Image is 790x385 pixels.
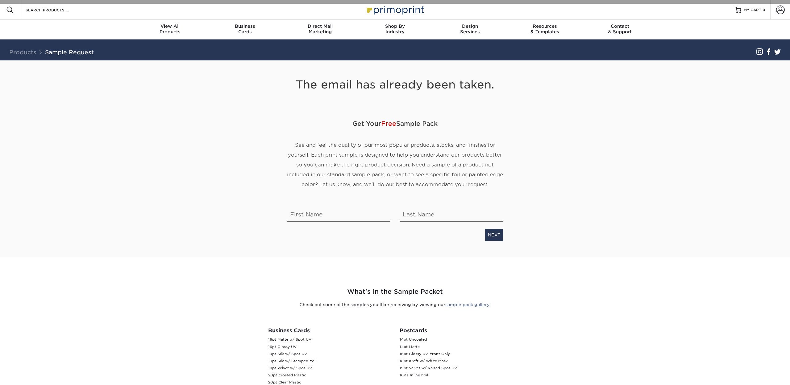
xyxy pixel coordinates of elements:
[133,23,208,35] div: Products
[432,23,507,29] span: Design
[287,142,503,187] span: See and feel the quality of our most popular products, stocks, and finishes for yourself. Each pr...
[358,23,433,35] div: Industry
[287,78,503,92] h1: The email has already been taken.
[400,327,522,334] h3: Postcards
[358,20,433,39] a: Shop ByIndustry
[208,23,283,35] div: Cards
[582,20,657,39] a: Contact& Support
[133,23,208,29] span: View All
[432,20,507,39] a: DesignServices
[582,23,657,35] div: & Support
[507,20,582,39] a: Resources& Templates
[445,302,489,307] a: sample pack gallery
[507,23,582,29] span: Resources
[744,7,761,13] span: MY CART
[400,336,522,379] p: 14pt Uncoated 14pt Matte 16pt Glossy UV-Front Only 18pt Kraft w/ White Mask 19pt Velvet w/ Raised...
[582,23,657,29] span: Contact
[25,6,85,14] input: SEARCH PRODUCTS.....
[268,327,390,334] h3: Business Cards
[214,301,576,308] p: Check out some of the samples you’ll be receiving by viewing our .
[208,20,283,39] a: BusinessCards
[45,49,94,55] a: Sample Request
[364,3,426,16] img: Primoprint
[507,23,582,35] div: & Templates
[432,23,507,35] div: Services
[287,114,503,133] span: Get Your Sample Pack
[208,23,283,29] span: Business
[283,20,358,39] a: Direct MailMarketing
[283,23,358,35] div: Marketing
[358,23,433,29] span: Shop By
[381,120,396,127] span: Free
[214,287,576,297] h2: What's in the Sample Packet
[2,366,52,383] iframe: Google Customer Reviews
[283,23,358,29] span: Direct Mail
[763,8,765,12] span: 0
[485,229,503,241] a: NEXT
[133,20,208,39] a: View AllProducts
[9,49,36,55] a: Products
